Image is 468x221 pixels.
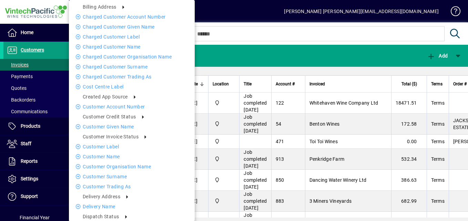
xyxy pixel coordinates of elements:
[69,162,195,171] li: Customer Organisation name
[69,172,195,181] li: Customer Surname
[83,134,139,139] span: Customer Invoice Status
[69,202,195,211] li: Delivery name
[69,33,195,41] li: Charged Customer label
[69,152,195,161] li: Customer name
[69,123,195,131] li: Customer Given name
[83,94,128,99] span: Created App Source
[69,73,195,81] li: Charged Customer Trading as
[69,13,195,21] li: Charged Customer Account number
[83,4,116,10] span: Billing address
[83,214,119,219] span: Dispatch Status
[69,53,195,61] li: Charged Customer Organisation name
[69,23,195,31] li: Charged Customer Given name
[83,194,120,199] span: Delivery address
[69,63,195,71] li: Charged Customer Surname
[69,182,195,191] li: Customer Trading as
[69,103,195,111] li: Customer Account number
[69,83,195,91] li: Cost Centre Label
[69,43,195,51] li: Charged Customer name
[69,143,195,151] li: Customer label
[83,114,136,119] span: Customer credit status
